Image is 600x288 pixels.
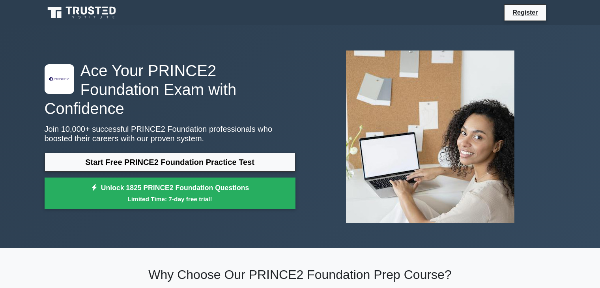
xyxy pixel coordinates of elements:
h1: Ace Your PRINCE2 Foundation Exam with Confidence [45,61,295,118]
small: Limited Time: 7-day free trial! [54,194,286,204]
a: Register [508,7,542,17]
p: Join 10,000+ successful PRINCE2 Foundation professionals who boosted their careers with our prove... [45,124,295,143]
a: Start Free PRINCE2 Foundation Practice Test [45,153,295,172]
a: Unlock 1825 PRINCE2 Foundation QuestionsLimited Time: 7-day free trial! [45,178,295,209]
h2: Why Choose Our PRINCE2 Foundation Prep Course? [45,267,556,282]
